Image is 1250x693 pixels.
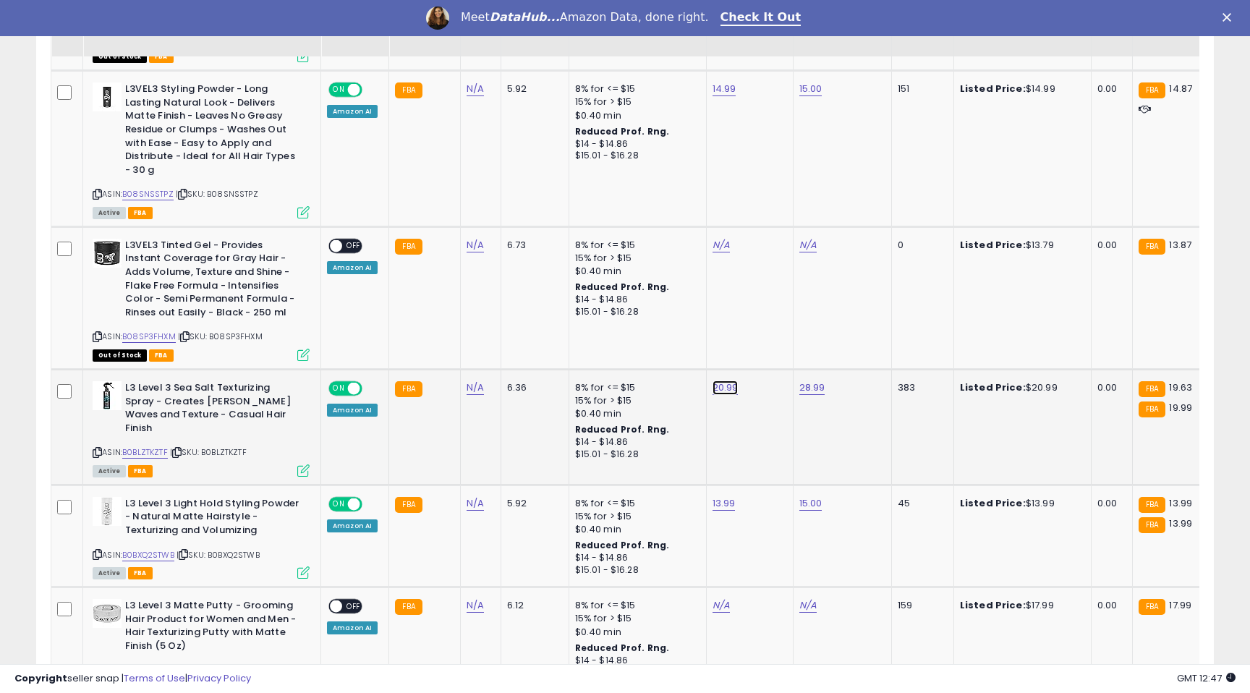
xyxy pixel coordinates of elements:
[327,404,378,417] div: Amazon AI
[395,239,422,255] small: FBA
[14,671,67,685] strong: Copyright
[467,496,484,511] a: N/A
[125,239,301,323] b: L3VEL3 Tinted Gel - Provides Instant Coverage for Gray Hair - Adds Volume, Texture and Shine - Fl...
[575,626,695,639] div: $0.40 min
[125,381,301,438] b: L3 Level 3 Sea Salt Texturizing Spray - Creates [PERSON_NAME] Waves and Texture - Casual Hair Finish
[93,82,122,111] img: 31KrkpMat6L._SL40_.jpg
[575,82,695,95] div: 8% for <= $15
[575,436,695,448] div: $14 - $14.86
[426,7,449,30] img: Profile image for Georgie
[575,423,670,435] b: Reduced Prof. Rng.
[327,105,378,118] div: Amazon AI
[575,294,695,306] div: $14 - $14.86
[713,238,730,252] a: N/A
[93,349,147,362] span: All listings that are currently out of stock and unavailable for purchase on Amazon
[575,394,695,407] div: 15% for > $15
[713,496,736,511] a: 13.99
[1169,82,1192,95] span: 14.87
[187,671,251,685] a: Privacy Policy
[575,239,695,252] div: 8% for <= $15
[128,465,153,477] span: FBA
[507,497,558,510] div: 5.92
[93,599,122,628] img: 41WHO2YKH-L._SL40_.jpg
[395,497,422,513] small: FBA
[122,331,176,343] a: B08SP3FHXM
[898,599,943,612] div: 159
[960,497,1080,510] div: $13.99
[125,599,301,656] b: L3 Level 3 Matte Putty - Grooming Hair Product for Women and Men - Hair Texturizing Putty with Ma...
[1139,82,1165,98] small: FBA
[575,510,695,523] div: 15% for > $15
[93,82,310,217] div: ASIN:
[360,383,383,395] span: OFF
[93,239,122,268] img: 41Zv40sBDFL._SL40_.jpg
[575,523,695,536] div: $0.40 min
[1139,517,1165,533] small: FBA
[467,380,484,395] a: N/A
[1097,239,1121,252] div: 0.00
[575,539,670,551] b: Reduced Prof. Rng.
[124,671,185,685] a: Terms of Use
[330,383,348,395] span: ON
[360,84,383,96] span: OFF
[170,446,247,458] span: | SKU: B0BLZTKZTF
[960,82,1080,95] div: $14.99
[1097,381,1121,394] div: 0.00
[467,598,484,613] a: N/A
[149,51,174,63] span: FBA
[461,10,709,25] div: Meet Amazon Data, done right.
[960,239,1080,252] div: $13.79
[575,95,695,109] div: 15% for > $15
[1169,238,1191,252] span: 13.87
[1169,380,1192,394] span: 19.63
[507,599,558,612] div: 6.12
[128,567,153,579] span: FBA
[960,238,1026,252] b: Listed Price:
[960,82,1026,95] b: Listed Price:
[490,10,560,24] i: DataHub...
[1139,599,1165,615] small: FBA
[898,381,943,394] div: 383
[799,82,822,96] a: 15.00
[960,380,1026,394] b: Listed Price:
[720,10,802,26] a: Check It Out
[1169,401,1192,414] span: 19.99
[1139,381,1165,397] small: FBA
[575,265,695,278] div: $0.40 min
[395,82,422,98] small: FBA
[898,82,943,95] div: 151
[575,252,695,265] div: 15% for > $15
[1097,497,1121,510] div: 0.00
[960,599,1080,612] div: $17.99
[575,306,695,318] div: $15.01 - $16.28
[125,82,301,180] b: L3VEL3 Styling Powder - Long Lasting Natural Look - Delivers Matte Finish - Leaves No Greasy Resi...
[1139,497,1165,513] small: FBA
[713,598,730,613] a: N/A
[960,381,1080,394] div: $20.99
[575,612,695,625] div: 15% for > $15
[575,599,695,612] div: 8% for <= $15
[1169,598,1191,612] span: 17.99
[575,497,695,510] div: 8% for <= $15
[1097,82,1121,95] div: 0.00
[575,448,695,461] div: $15.01 - $16.28
[1223,13,1237,22] div: Close
[575,381,695,394] div: 8% for <= $15
[507,381,558,394] div: 6.36
[960,496,1026,510] b: Listed Price:
[122,446,168,459] a: B0BLZTKZTF
[575,407,695,420] div: $0.40 min
[93,51,147,63] span: All listings that are currently out of stock and unavailable for purchase on Amazon
[1169,516,1192,530] span: 13.99
[342,239,365,252] span: OFF
[327,519,378,532] div: Amazon AI
[149,349,174,362] span: FBA
[177,549,260,561] span: | SKU: B0BXQ2STWB
[575,138,695,150] div: $14 - $14.86
[575,564,695,577] div: $15.01 - $16.28
[330,498,348,510] span: ON
[93,497,310,577] div: ASIN:
[327,261,378,274] div: Amazon AI
[467,238,484,252] a: N/A
[575,125,670,137] b: Reduced Prof. Rng.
